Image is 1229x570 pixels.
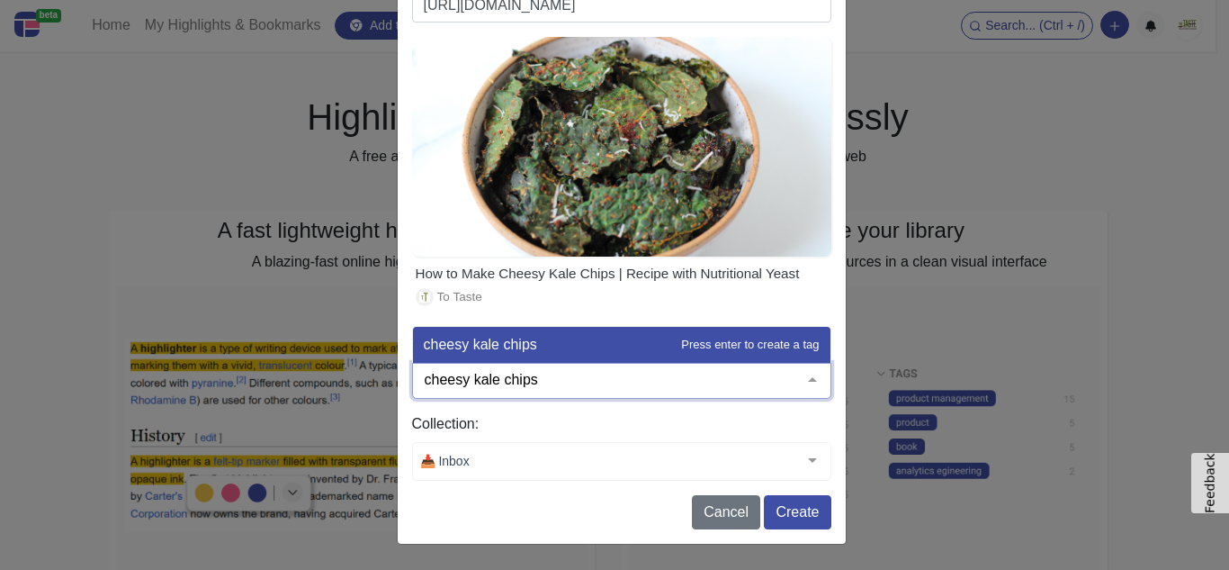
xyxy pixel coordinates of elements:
[50,29,88,43] div: v 4.0.25
[29,29,43,43] img: logo_orange.svg
[424,337,537,352] span: cheesy kale chips
[29,47,43,61] img: website_grey.svg
[49,104,63,119] img: tab_domain_overview_orange.svg
[412,413,831,435] label: Collection:
[199,106,303,118] div: Keywords by Traffic
[1203,453,1217,513] span: Feedback
[420,371,794,389] input: Search or add a tag
[179,104,193,119] img: tab_keywords_by_traffic_grey.svg
[764,495,830,529] button: Create
[416,264,828,285] div: How to Make Cheesy Kale Chips | Recipe with Nutritional Yeast
[420,450,470,471] span: 📥 Inbox
[68,106,161,118] div: Domain Overview
[692,495,760,529] button: Cancel
[437,288,482,306] span: To Taste
[47,47,198,61] div: Domain: [DOMAIN_NAME]
[419,292,430,303] img: To Taste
